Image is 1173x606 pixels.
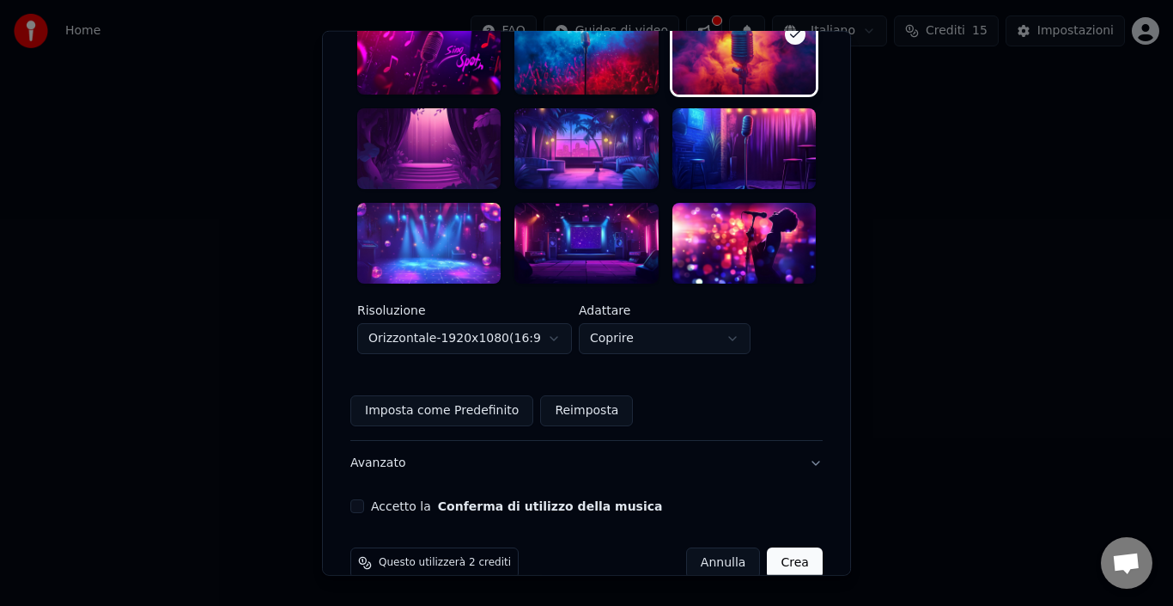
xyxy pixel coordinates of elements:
label: Accetto la [371,500,662,512]
button: Crea [768,548,823,578]
button: Annulla [686,548,761,578]
button: Avanzato [350,441,823,486]
button: Accetto la [438,500,663,512]
span: Questo utilizzerà 2 crediti [379,556,511,570]
button: Imposta come Predefinito [350,395,533,426]
button: Reimposta [540,395,633,426]
label: Risoluzione [357,304,572,316]
label: Adattare [579,304,751,316]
